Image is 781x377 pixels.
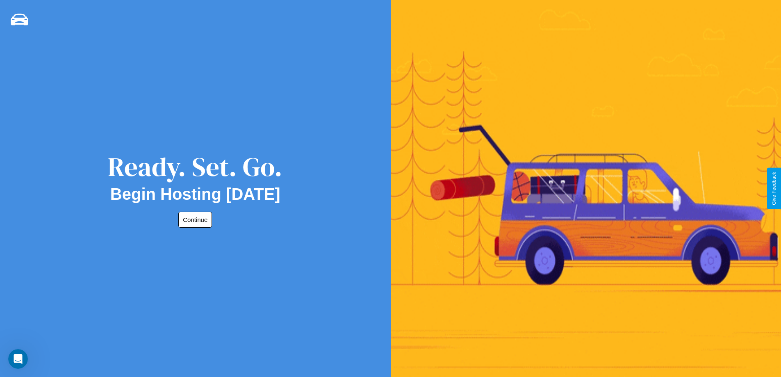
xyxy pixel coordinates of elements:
h2: Begin Hosting [DATE] [110,185,280,203]
div: Ready. Set. Go. [108,149,282,185]
div: Give Feedback [771,172,777,205]
button: Continue [178,212,212,228]
iframe: Intercom live chat [8,349,28,369]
